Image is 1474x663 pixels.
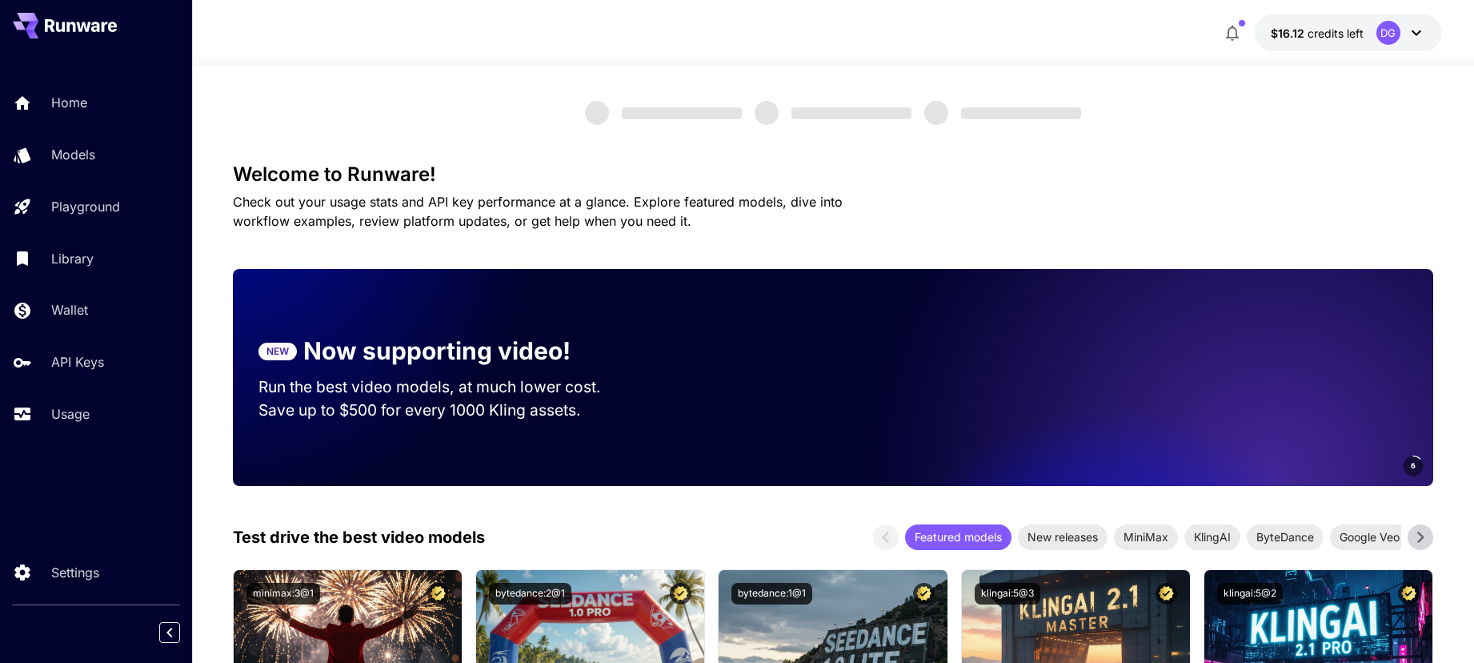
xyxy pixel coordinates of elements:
div: DG [1376,21,1400,45]
span: Featured models [905,528,1011,545]
span: New releases [1018,528,1108,545]
span: 6 [1411,460,1416,472]
p: Run the best video models, at much lower cost. [258,376,631,399]
p: Playground [51,197,120,216]
div: Featured models [905,524,1011,550]
button: $16.1169DG [1255,14,1442,51]
p: Now supporting video! [303,333,571,369]
span: KlingAI [1184,528,1240,545]
p: NEW [266,344,289,359]
button: bytedance:1@1 [731,583,812,605]
button: klingai:5@2 [1217,583,1283,605]
div: New releases [1018,524,1108,550]
div: MiniMax [1114,524,1178,550]
span: credits left [1308,26,1364,40]
p: Home [51,93,87,112]
div: Collapse sidebar [171,618,192,647]
button: Certified Model – Vetted for best performance and includes a commercial license. [1156,583,1177,605]
p: Usage [51,404,90,424]
p: Save up to $500 for every 1000 Kling assets. [258,399,631,422]
h3: Welcome to Runware! [233,163,1433,186]
span: MiniMax [1114,528,1178,545]
button: Certified Model – Vetted for best performance and includes a commercial license. [670,583,691,605]
div: $16.1169 [1271,25,1364,42]
button: Certified Model – Vetted for best performance and includes a commercial license. [913,583,935,605]
p: Wallet [51,300,88,319]
span: Google Veo [1330,528,1409,545]
button: minimax:3@1 [246,583,320,605]
p: Test drive the best video models [233,525,485,549]
p: Library [51,249,94,268]
span: Check out your usage stats and API key performance at a glance. Explore featured models, dive int... [233,194,843,229]
button: Certified Model – Vetted for best performance and includes a commercial license. [427,583,449,605]
div: ByteDance [1247,524,1324,550]
p: API Keys [51,352,104,372]
button: Certified Model – Vetted for best performance and includes a commercial license. [1398,583,1420,605]
p: Settings [51,563,99,582]
div: KlingAI [1184,524,1240,550]
span: $16.12 [1271,26,1308,40]
button: Collapse sidebar [159,622,180,643]
p: Models [51,145,95,164]
button: bytedance:2@1 [489,583,571,605]
button: klingai:5@3 [975,583,1040,605]
div: Google Veo [1330,524,1409,550]
span: ByteDance [1247,528,1324,545]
